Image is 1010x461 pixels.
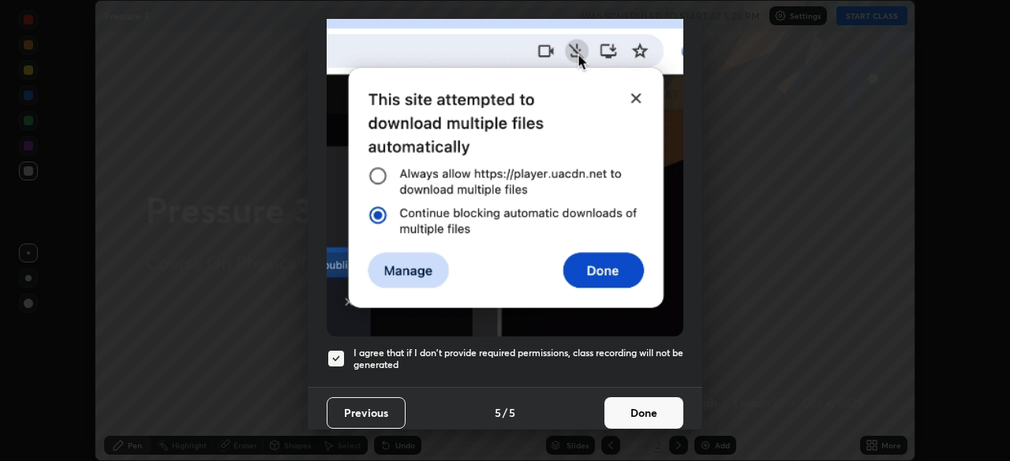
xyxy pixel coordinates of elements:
button: Previous [327,397,406,429]
h4: / [503,404,507,421]
button: Done [604,397,683,429]
h4: 5 [495,404,501,421]
h4: 5 [509,404,515,421]
h5: I agree that if I don't provide required permissions, class recording will not be generated [353,347,683,371]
